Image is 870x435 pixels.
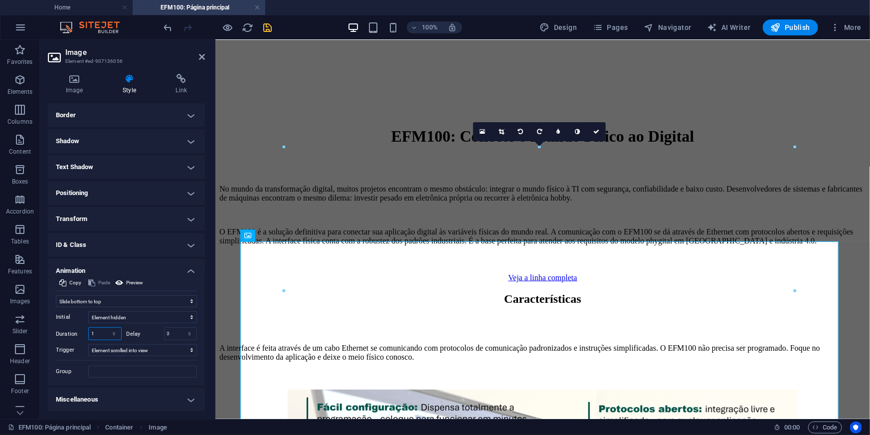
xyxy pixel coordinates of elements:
[707,22,751,32] span: AI Writer
[850,422,862,434] button: Usercentrics
[771,22,810,32] span: Publish
[763,19,818,35] button: Publish
[784,422,800,434] span: 00 00
[48,129,205,153] h4: Shadow
[791,424,793,431] span: :
[149,422,167,434] span: Click to select. Double-click to edit
[65,57,185,66] h3: Element #ed-907136056
[7,88,33,96] p: Elements
[48,103,205,127] h4: Border
[540,22,577,32] span: Design
[262,21,274,33] button: save
[530,122,549,141] a: Rotate right 90°
[9,148,31,156] p: Content
[105,422,133,434] span: Click to select. Double-click to edit
[644,22,692,32] span: Navigator
[813,422,838,434] span: Code
[6,208,34,216] p: Accordion
[703,19,755,35] button: AI Writer
[8,267,32,275] p: Features
[57,21,132,33] img: Editor Logo
[8,422,91,434] a: Click to cancel selection. Double-click to open Pages
[826,19,866,35] button: More
[12,327,28,335] p: Slider
[48,259,205,277] h4: Animation
[10,297,30,305] p: Images
[262,22,274,33] i: Save (Ctrl+S)
[11,237,29,245] p: Tables
[56,366,88,378] label: Group
[448,23,457,32] i: On resize automatically adjust zoom level to fit chosen device.
[126,277,143,289] span: Preview
[12,178,28,186] p: Boxes
[56,347,74,353] span: Trigger
[56,331,88,337] label: Duration
[105,422,167,434] nav: breadcrumb
[242,21,254,33] button: reload
[492,122,511,141] a: Crop mode
[7,58,32,66] p: Favorites
[587,122,606,141] a: Confirm ( Ctrl ⏎ )
[48,207,205,231] h4: Transform
[127,331,164,337] label: Delay
[56,314,70,320] span: Initial
[536,19,581,35] button: Design
[48,181,205,205] h4: Positioning
[511,122,530,141] a: Rotate left 90°
[830,22,862,32] span: More
[422,21,438,33] h6: 100%
[163,22,174,33] i: Undo: Change animation (Ctrl+Z)
[65,48,205,57] h2: Image
[69,277,81,289] span: Copy
[473,122,492,141] a: Select files from the file manager, stock photos, or upload file(s)
[114,277,145,289] button: Preview
[407,21,442,33] button: 100%
[549,122,568,141] a: Blur
[48,155,205,179] h4: Text Shadow
[593,22,628,32] span: Pages
[105,74,158,95] h4: Style
[774,422,800,434] h6: Session time
[10,357,30,365] p: Header
[48,388,205,412] h4: Miscellaneous
[162,21,174,33] button: undo
[640,19,696,35] button: Navigator
[48,233,205,257] h4: ID & Class
[158,74,205,95] h4: Link
[7,118,32,126] p: Columns
[568,122,587,141] a: Greyscale
[48,74,105,95] h4: Image
[58,277,83,289] button: Copy
[133,2,265,13] h4: EFM100: Página principal
[11,387,29,395] p: Footer
[808,422,842,434] button: Code
[536,19,581,35] div: Design (Ctrl+Alt+Y)
[589,19,632,35] button: Pages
